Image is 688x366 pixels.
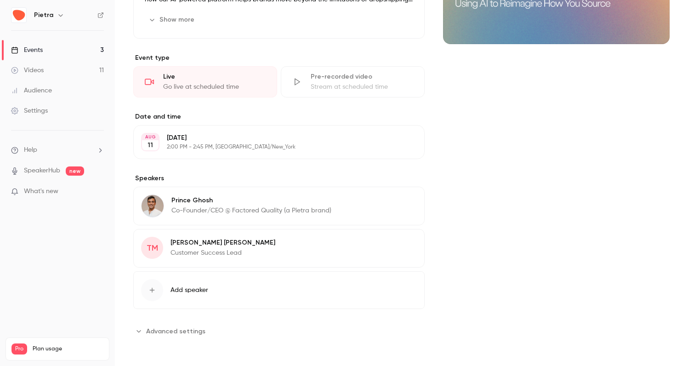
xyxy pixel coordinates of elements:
button: Edit [383,194,417,209]
button: Edit [383,237,417,252]
button: Advanced settings [133,324,211,338]
img: Prince Ghosh [142,195,164,217]
div: LiveGo live at scheduled time [133,66,277,97]
span: Plan usage [33,345,103,353]
div: Pre-recorded videoStream at scheduled time [281,66,425,97]
p: / 300 [85,355,103,363]
li: help-dropdown-opener [11,145,104,155]
span: new [66,166,84,176]
iframe: Noticeable Trigger [93,188,104,196]
span: Advanced settings [146,326,205,336]
div: Videos [11,66,44,75]
p: Prince Ghosh [171,196,331,205]
button: Show more [145,12,200,27]
span: TM [147,242,158,254]
div: Events [11,46,43,55]
section: Advanced settings [133,324,425,338]
span: Help [24,145,37,155]
p: [PERSON_NAME] [PERSON_NAME] [171,238,275,247]
button: cover-image [644,18,662,37]
p: 2:00 PM - 2:45 PM, [GEOGRAPHIC_DATA]/New_York [167,143,376,151]
div: Pre-recorded video [311,72,413,81]
p: Videos [11,355,29,363]
div: Go live at scheduled time [163,82,266,91]
span: Pro [11,343,27,355]
label: Date and time [133,112,425,121]
span: What's new [24,187,58,196]
p: Event type [133,53,425,63]
div: Settings [11,106,48,115]
div: Stream at scheduled time [311,82,413,91]
p: Co-Founder/CEO @ Factored Quality (a Pietra brand) [171,206,331,215]
p: 11 [148,141,153,150]
h6: Pietra [34,11,53,20]
label: Speakers [133,174,425,183]
p: Customer Success Lead [171,248,275,257]
div: Live [163,72,266,81]
span: Add speaker [171,286,208,295]
img: Pietra [11,8,26,23]
div: TM[PERSON_NAME] [PERSON_NAME]Customer Success Lead [133,229,425,268]
div: Prince GhoshPrince GhoshCo-Founder/CEO @ Factored Quality (a Pietra brand) [133,187,425,225]
button: Add speaker [133,271,425,309]
span: 11 [85,356,89,361]
div: AUG [142,134,159,140]
p: [DATE] [167,133,376,143]
div: Audience [11,86,52,95]
a: SpeakerHub [24,166,60,176]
